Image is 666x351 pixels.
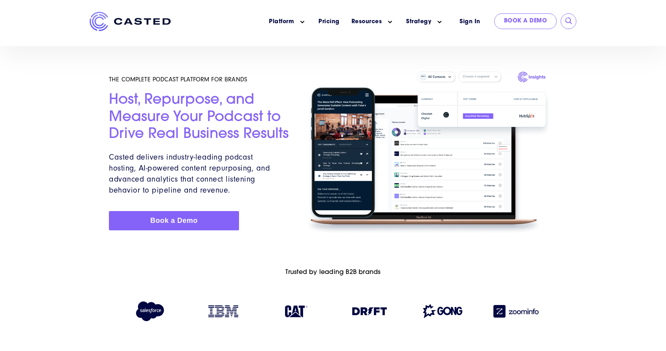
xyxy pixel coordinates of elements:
a: Pricing [318,18,340,26]
img: Drift logo [352,307,387,315]
h2: Host, Repurpose, and Measure Your Podcast to Drive Real Business Results [109,92,290,143]
span: Casted delivers industry-leading podcast hosting, AI-powered content repurposing, and advanced an... [109,153,270,195]
img: Homepage Hero [300,68,557,238]
nav: Main menu [182,12,450,32]
h6: Trusted by leading B2B brands [109,269,557,276]
img: Caterpillar logo [285,305,307,317]
img: Gong logo [423,304,462,318]
img: Salesforce logo [132,301,167,321]
a: Book a Demo [109,211,239,230]
img: IBM logo [208,305,238,317]
h5: THE COMPLETE PODCAST PLATFORM FOR BRANDS [109,75,290,83]
a: Platform [269,18,294,26]
span: Book a Demo [150,217,198,224]
a: Sign In [450,13,490,30]
img: Zoominfo logo [493,305,539,318]
input: Submit [565,17,573,25]
a: Strategy [406,18,431,26]
img: Casted_Logo_Horizontal_FullColor_PUR_BLUE [90,12,171,31]
a: Resources [351,18,382,26]
a: Book a Demo [494,13,557,29]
